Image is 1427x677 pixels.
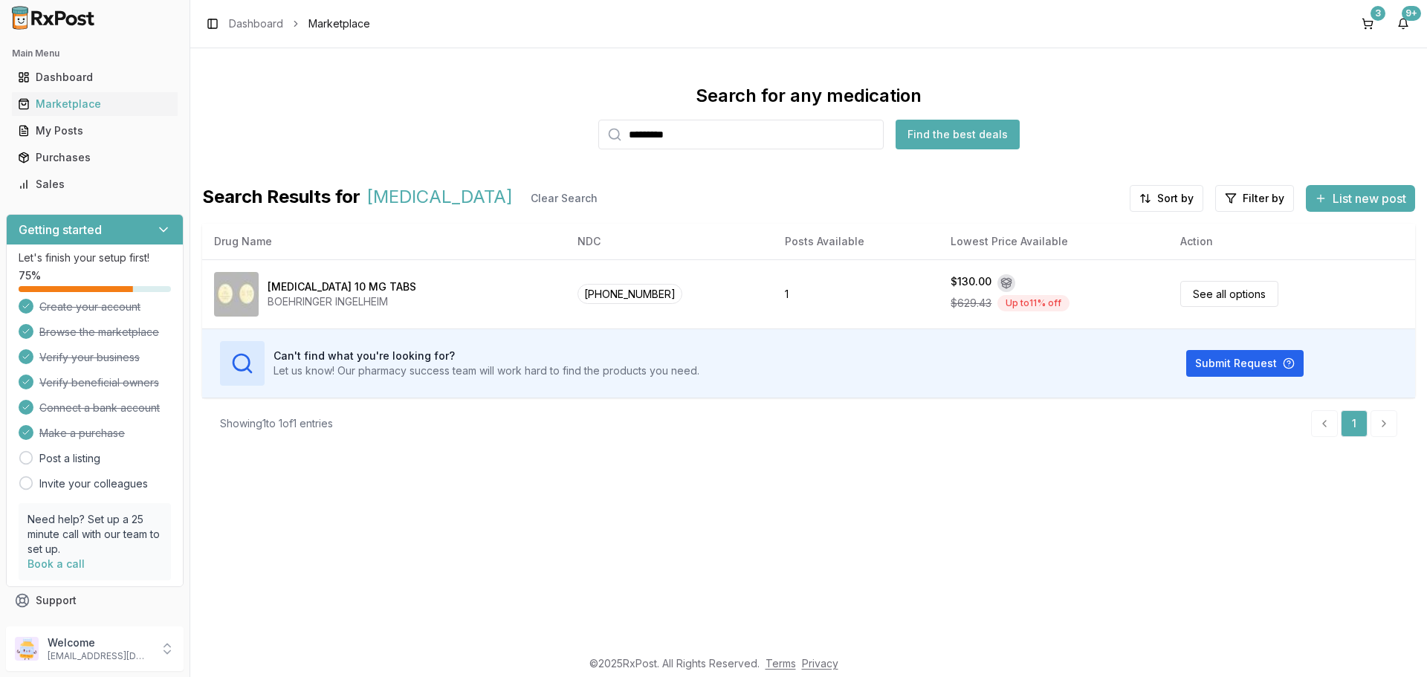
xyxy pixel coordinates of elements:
a: Terms [766,657,796,670]
span: [PHONE_NUMBER] [577,284,682,304]
span: Verify beneficial owners [39,375,159,390]
a: Privacy [802,657,838,670]
button: Purchases [6,146,184,169]
button: Sort by [1130,185,1203,212]
p: Let's finish your setup first! [19,250,171,265]
p: Let us know! Our pharmacy success team will work hard to find the products you need. [274,363,699,378]
button: Submit Request [1186,350,1304,377]
div: Showing 1 to 1 of 1 entries [220,416,333,431]
iframe: Intercom live chat [1376,626,1412,662]
h3: Can't find what you're looking for? [274,349,699,363]
p: Welcome [48,635,151,650]
a: Book a call [27,557,85,570]
a: My Posts [12,117,178,144]
nav: breadcrumb [229,16,370,31]
nav: pagination [1311,410,1397,437]
span: [MEDICAL_DATA] [366,185,513,212]
div: 9+ [1402,6,1421,21]
div: [MEDICAL_DATA] 10 MG TABS [268,279,416,294]
div: Up to 11 % off [997,295,1070,311]
a: Sales [12,171,178,198]
a: Invite your colleagues [39,476,148,491]
span: List new post [1333,190,1406,207]
a: Purchases [12,144,178,171]
button: 9+ [1391,12,1415,36]
button: Sales [6,172,184,196]
span: Feedback [36,620,86,635]
button: Clear Search [519,185,609,212]
a: See all options [1180,281,1278,307]
div: 3 [1371,6,1385,21]
button: Filter by [1215,185,1294,212]
a: Dashboard [12,64,178,91]
span: Sort by [1157,191,1194,206]
span: Marketplace [308,16,370,31]
a: Dashboard [229,16,283,31]
h3: Getting started [19,221,102,239]
td: 1 [773,259,939,328]
button: Marketplace [6,92,184,116]
p: [EMAIL_ADDRESS][DOMAIN_NAME] [48,650,151,662]
a: List new post [1306,192,1415,207]
div: Marketplace [18,97,172,111]
p: Need help? Set up a 25 minute call with our team to set up. [27,512,162,557]
button: Find the best deals [896,120,1020,149]
div: BOEHRINGER INGELHEIM [268,294,416,309]
a: Marketplace [12,91,178,117]
span: Browse the marketplace [39,325,159,340]
h2: Main Menu [12,48,178,59]
span: Filter by [1243,191,1284,206]
div: $130.00 [951,274,991,292]
button: List new post [1306,185,1415,212]
a: 1 [1341,410,1368,437]
a: Post a listing [39,451,100,466]
th: Lowest Price Available [939,224,1168,259]
div: My Posts [18,123,172,138]
th: Drug Name [202,224,566,259]
button: Feedback [6,614,184,641]
button: Support [6,587,184,614]
div: Dashboard [18,70,172,85]
span: $629.43 [951,296,991,311]
th: Action [1168,224,1415,259]
div: Sales [18,177,172,192]
span: Connect a bank account [39,401,160,415]
div: Search for any medication [696,84,922,108]
th: Posts Available [773,224,939,259]
span: 75 % [19,268,41,283]
span: Verify your business [39,350,140,365]
button: 3 [1356,12,1379,36]
div: Purchases [18,150,172,165]
img: RxPost Logo [6,6,101,30]
span: Search Results for [202,185,360,212]
span: Make a purchase [39,426,125,441]
th: NDC [566,224,772,259]
span: Create your account [39,299,140,314]
button: My Posts [6,119,184,143]
button: Dashboard [6,65,184,89]
img: Jardiance 10 MG TABS [214,272,259,317]
img: User avatar [15,637,39,661]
